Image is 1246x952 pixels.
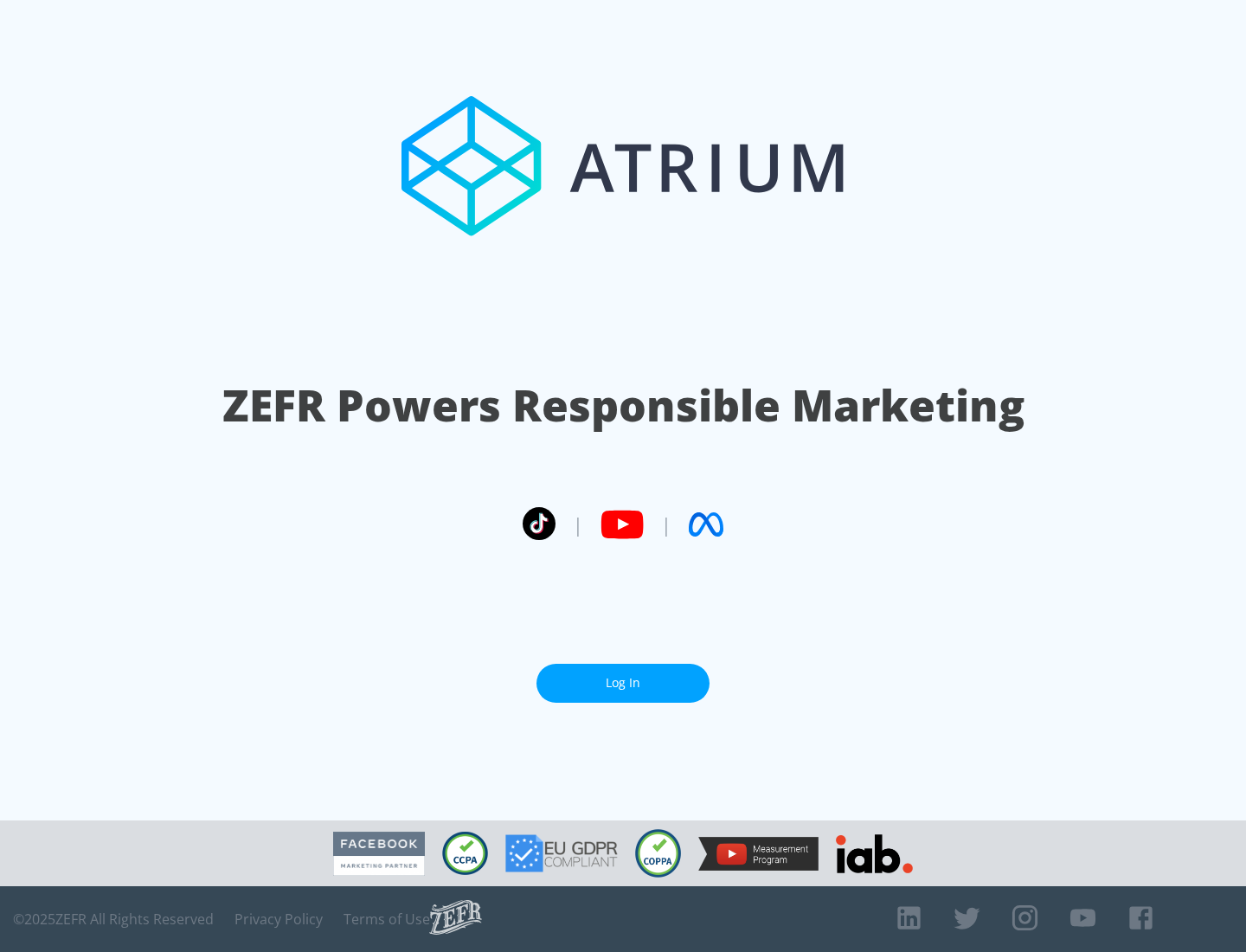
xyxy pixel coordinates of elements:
h1: ZEFR Powers Responsible Marketing [222,376,1024,435]
img: CCPA Compliant [442,832,488,875]
img: Facebook Marketing Partner [333,832,425,876]
img: YouTube Measurement Program [698,837,819,871]
a: Privacy Policy [234,910,323,928]
img: GDPR Compliant [505,834,618,872]
a: Log In [536,664,710,703]
a: Terms of Use [344,910,430,928]
img: IAB [836,834,913,873]
span: | [661,511,671,537]
span: | [573,511,583,537]
img: COPPA Compliant [635,829,681,878]
span: © 2025 ZEFR All Rights Reserved [13,910,214,928]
